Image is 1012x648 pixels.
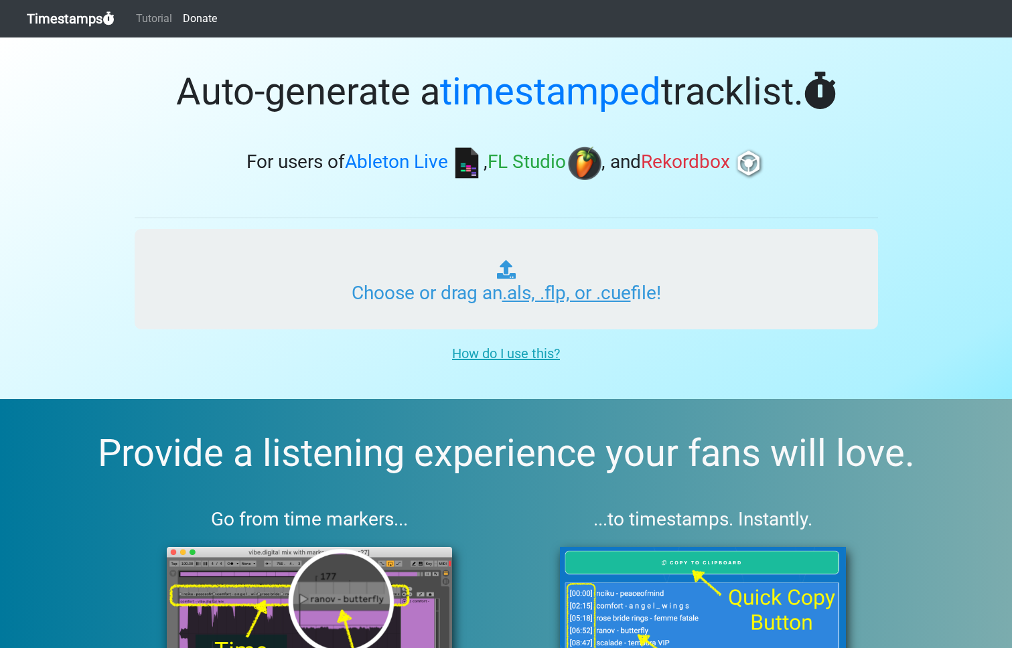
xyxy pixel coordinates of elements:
img: fl.png [568,147,601,180]
span: FL Studio [488,151,566,173]
span: Ableton Live [345,151,448,173]
u: How do I use this? [452,345,560,361]
h3: Go from time markers... [135,508,485,531]
img: ableton.png [450,147,484,180]
a: Tutorial [131,5,177,32]
a: Timestamps [27,5,115,32]
span: Rekordbox [641,151,730,173]
iframe: Drift Widget Chat Controller [945,581,996,632]
span: timestamped [440,70,661,114]
img: rb.png [732,147,766,180]
h1: Auto-generate a tracklist. [135,70,878,114]
h3: ...to timestamps. Instantly. [528,508,878,531]
a: Donate [177,5,222,32]
h3: For users of , , and [135,147,878,180]
h2: Provide a listening experience your fans will love. [32,431,980,476]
